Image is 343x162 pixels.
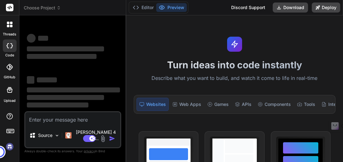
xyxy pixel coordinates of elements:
span: privacy [84,149,95,153]
button: Editor [130,3,156,12]
span: Choose Project [24,5,61,11]
button: Deploy [312,3,340,13]
label: Upload [4,98,16,103]
span: ‌ [27,87,120,92]
label: code [5,53,14,58]
div: Websites [137,98,169,111]
img: Claude 4 Sonnet [65,132,72,138]
p: Always double-check its answers. Your in Bind [24,148,121,154]
div: Components [255,98,293,111]
span: ‌ [27,102,88,107]
p: Source [38,132,52,138]
h1: Turn ideas into code instantly [130,59,339,71]
p: Describe what you want to build, and watch it come to life in real-time [130,74,339,82]
button: Preview [156,3,187,12]
div: Web Apps [170,98,204,111]
span: ‌ [27,54,97,59]
img: attachment [99,135,107,142]
span: ‌ [27,46,104,51]
span: ‌ [37,77,57,82]
p: [PERSON_NAME] 4 S.. [74,129,118,142]
img: signin [4,141,15,152]
div: APIs [232,98,254,111]
span: ‌ [27,76,34,84]
div: Games [205,98,231,111]
button: Download [273,3,308,13]
span: ‌ [27,34,36,43]
label: GitHub [4,75,15,80]
div: Discord Support [227,3,269,13]
span: ‌ [27,95,104,100]
label: threads [3,32,16,37]
img: icon [109,135,115,142]
div: Tools [295,98,318,111]
img: Pick Models [54,133,60,138]
span: ‌ [38,36,48,41]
